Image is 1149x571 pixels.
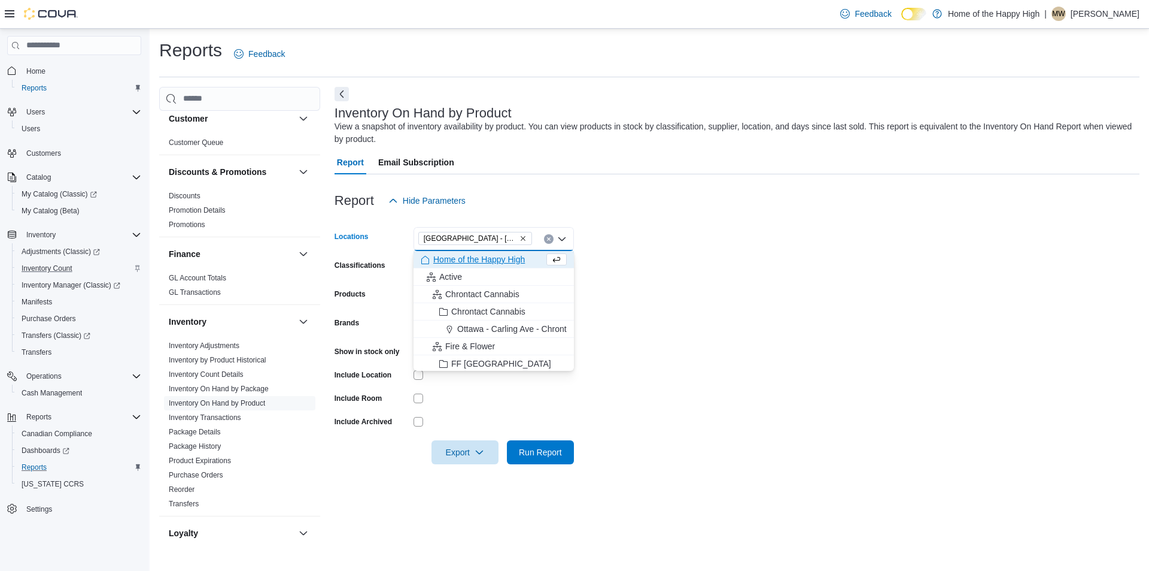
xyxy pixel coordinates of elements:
[17,312,81,326] a: Purchase Orders
[17,278,141,292] span: Inventory Manager (Classic)
[22,170,141,185] span: Catalog
[169,191,200,201] span: Discounts
[17,187,141,201] span: My Catalog (Classic)
[1071,7,1139,21] p: [PERSON_NAME]
[22,331,90,340] span: Transfers (Classic)
[1044,7,1047,21] p: |
[17,81,51,95] a: Reports
[335,120,1133,146] div: View a snapshot of inventory availability by product. You can view products in stock by classific...
[22,264,72,273] span: Inventory Count
[12,425,146,442] button: Canadian Compliance
[159,271,320,304] div: Finance
[1052,7,1065,21] span: MW
[22,369,141,383] span: Operations
[12,277,146,294] a: Inventory Manager (Classic)
[17,187,102,201] a: My Catalog (Classic)
[169,274,226,282] a: GL Account Totals
[445,288,519,300] span: Chrontact Cannabis
[335,318,359,328] label: Brands
[17,345,56,359] a: Transfers
[17,122,141,136] span: Users
[17,427,97,441] a: Canadian Compliance
[22,501,141,516] span: Settings
[17,261,77,276] a: Inventory Count
[12,294,146,310] button: Manifests
[835,2,896,26] a: Feedback
[169,428,221,436] a: Package Details
[169,206,226,214] a: Promotion Details
[17,81,141,95] span: Reports
[22,314,76,324] span: Purchase Orders
[296,247,311,261] button: Finance
[948,7,1039,21] p: Home of the Happy High
[169,413,241,422] a: Inventory Transactions
[378,150,454,174] span: Email Subscription
[17,477,141,491] span: Washington CCRS
[414,303,574,321] button: Chrontact Cannabis
[169,166,266,178] h3: Discounts & Promotions
[414,321,574,338] button: Ottawa - Carling Ave - Chrontact Cannabis
[519,235,527,242] button: Remove Sherwood Park - Baseline Road - Fire & Flower from selection in this group
[445,340,495,352] span: Fire & Flower
[901,8,926,20] input: Dark Mode
[335,347,400,357] label: Show in stock only
[159,189,320,237] div: Discounts & Promotions
[557,234,567,244] button: Close list of options
[169,471,223,479] a: Purchase Orders
[335,370,391,380] label: Include Location
[26,149,61,158] span: Customers
[12,442,146,459] a: Dashboards
[26,412,51,422] span: Reports
[169,166,294,178] button: Discounts & Promotions
[22,170,56,185] button: Catalog
[12,327,146,344] a: Transfers (Classic)
[169,342,239,350] a: Inventory Adjustments
[335,87,349,101] button: Next
[17,278,125,292] a: Inventory Manager (Classic)
[26,371,62,381] span: Operations
[169,192,200,200] a: Discounts
[335,106,512,120] h3: Inventory On Hand by Product
[22,105,50,119] button: Users
[296,526,311,540] button: Loyalty
[17,204,84,218] a: My Catalog (Beta)
[296,315,311,329] button: Inventory
[22,105,141,119] span: Users
[335,194,374,208] h3: Report
[22,446,69,455] span: Dashboards
[2,368,146,385] button: Operations
[296,111,311,126] button: Customer
[22,64,50,78] a: Home
[12,310,146,327] button: Purchase Orders
[17,345,141,359] span: Transfers
[17,244,105,259] a: Adjustments (Classic)
[169,356,266,364] a: Inventory by Product Historical
[17,312,141,326] span: Purchase Orders
[424,232,517,244] span: [GEOGRAPHIC_DATA] - [GEOGRAPHIC_DATA] - Fire & Flower
[12,120,146,137] button: Users
[169,288,221,297] a: GL Transactions
[17,443,141,458] span: Dashboards
[26,107,45,117] span: Users
[335,261,385,270] label: Classifications
[507,440,574,464] button: Run Report
[12,344,146,361] button: Transfers
[431,440,498,464] button: Export
[22,410,56,424] button: Reports
[169,485,194,494] a: Reorder
[414,338,574,355] button: Fire & Flower
[169,500,199,508] a: Transfers
[296,165,311,179] button: Discounts & Promotions
[335,417,392,427] label: Include Archived
[1051,7,1066,21] div: Matthew Willison
[414,268,574,286] button: Active
[855,8,891,20] span: Feedback
[22,146,66,161] a: Customers
[2,226,146,243] button: Inventory
[17,460,141,475] span: Reports
[433,253,525,265] span: Home of the Happy High
[22,348,51,357] span: Transfers
[17,261,141,276] span: Inventory Count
